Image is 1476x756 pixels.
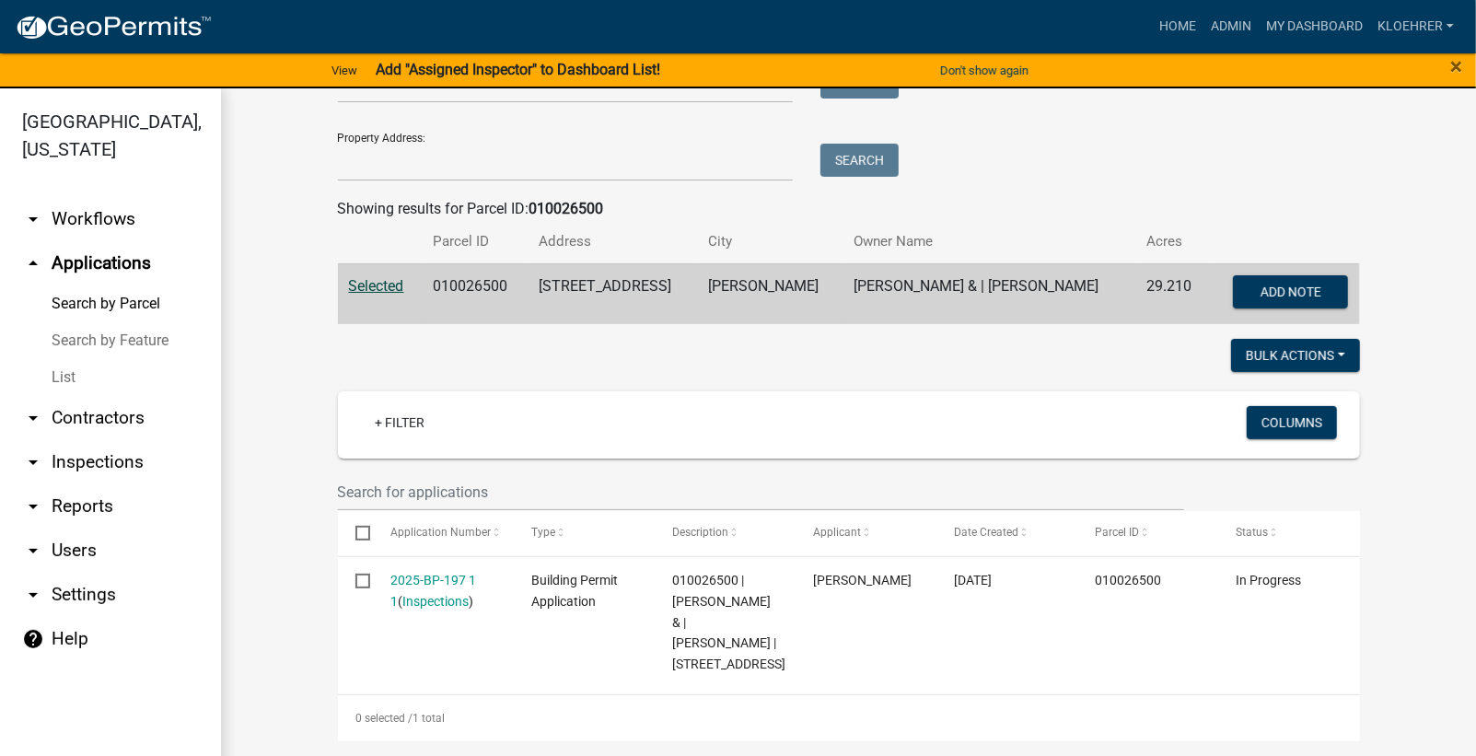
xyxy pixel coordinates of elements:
th: Owner Name [843,220,1135,263]
a: My Dashboard [1259,9,1370,44]
span: 08/08/2025 [954,573,992,587]
span: 0 selected / [355,712,413,725]
th: Address [529,220,698,263]
th: Parcel ID [423,220,529,263]
a: + Filter [360,406,439,439]
a: Inspections [402,594,469,609]
datatable-header-cell: Date Created [936,511,1077,555]
button: Don't show again [933,55,1036,86]
span: In Progress [1237,573,1302,587]
div: Showing results for Parcel ID: [338,198,1360,220]
td: [STREET_ADDRESS] [529,263,698,324]
a: 2025-BP-197 1 1 [390,573,476,609]
span: Add Note [1261,284,1321,298]
a: Home [1152,9,1203,44]
input: Search for applications [338,473,1185,511]
datatable-header-cell: Type [514,511,655,555]
i: arrow_drop_down [22,495,44,518]
td: 29.210 [1135,263,1209,324]
i: help [22,628,44,650]
span: Application Number [390,526,491,539]
button: Columns [1247,406,1337,439]
td: [PERSON_NAME] [698,263,843,324]
datatable-header-cell: Select [338,511,373,555]
span: Aaron Novak [813,573,912,587]
datatable-header-cell: Applicant [796,511,936,555]
th: City [698,220,843,263]
datatable-header-cell: Description [655,511,796,555]
button: Bulk Actions [1231,339,1360,372]
a: Selected [349,277,404,295]
span: Parcel ID [1096,526,1140,539]
i: arrow_drop_up [22,252,44,274]
a: kloehrer [1370,9,1461,44]
button: Search [820,144,899,177]
span: Status [1237,526,1269,539]
i: arrow_drop_down [22,407,44,429]
button: Add Note [1233,275,1348,308]
span: Applicant [813,526,861,539]
i: arrow_drop_down [22,208,44,230]
span: 010026500 | MICHAEL GADACZ & | SARAH GADACZ | 13944 105TH AVE NE [672,573,785,671]
i: arrow_drop_down [22,584,44,606]
span: Building Permit Application [531,573,618,609]
button: Close [1450,55,1462,77]
td: [PERSON_NAME] & | [PERSON_NAME] [843,263,1135,324]
td: 010026500 [423,263,529,324]
i: arrow_drop_down [22,451,44,473]
a: Admin [1203,9,1259,44]
datatable-header-cell: Application Number [373,511,514,555]
th: Acres [1135,220,1209,263]
a: View [324,55,365,86]
span: 010026500 [1096,573,1162,587]
datatable-header-cell: Status [1218,511,1359,555]
span: × [1450,53,1462,79]
i: arrow_drop_down [22,540,44,562]
div: 1 total [338,695,1360,741]
strong: 010026500 [529,200,604,217]
span: Description [672,526,728,539]
span: Type [531,526,555,539]
div: ( ) [390,570,496,612]
strong: Add "Assigned Inspector" to Dashboard List! [376,61,660,78]
datatable-header-cell: Parcel ID [1077,511,1218,555]
span: Date Created [954,526,1018,539]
